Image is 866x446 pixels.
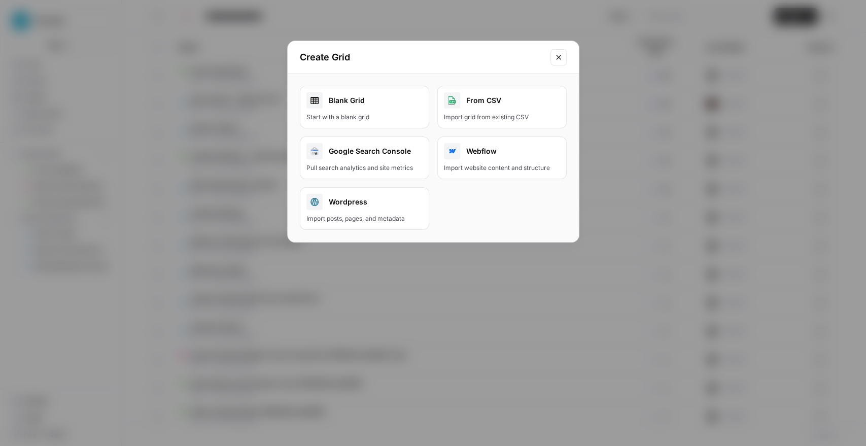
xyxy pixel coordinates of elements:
button: WebflowImport website content and structure [437,136,567,179]
button: From CSVImport grid from existing CSV [437,86,567,128]
div: Webflow [444,143,560,159]
button: Close modal [550,49,567,65]
div: Import website content and structure [444,163,560,173]
h2: Create Grid [300,50,544,64]
div: Import posts, pages, and metadata [306,214,423,223]
button: WordpressImport posts, pages, and metadata [300,187,429,230]
div: Start with a blank grid [306,113,423,122]
div: From CSV [444,92,560,109]
div: Import grid from existing CSV [444,113,560,122]
div: Wordpress [306,194,423,210]
div: Google Search Console [306,143,423,159]
div: Pull search analytics and site metrics [306,163,423,173]
div: Blank Grid [306,92,423,109]
a: Blank GridStart with a blank grid [300,86,429,128]
button: Google Search ConsolePull search analytics and site metrics [300,136,429,179]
